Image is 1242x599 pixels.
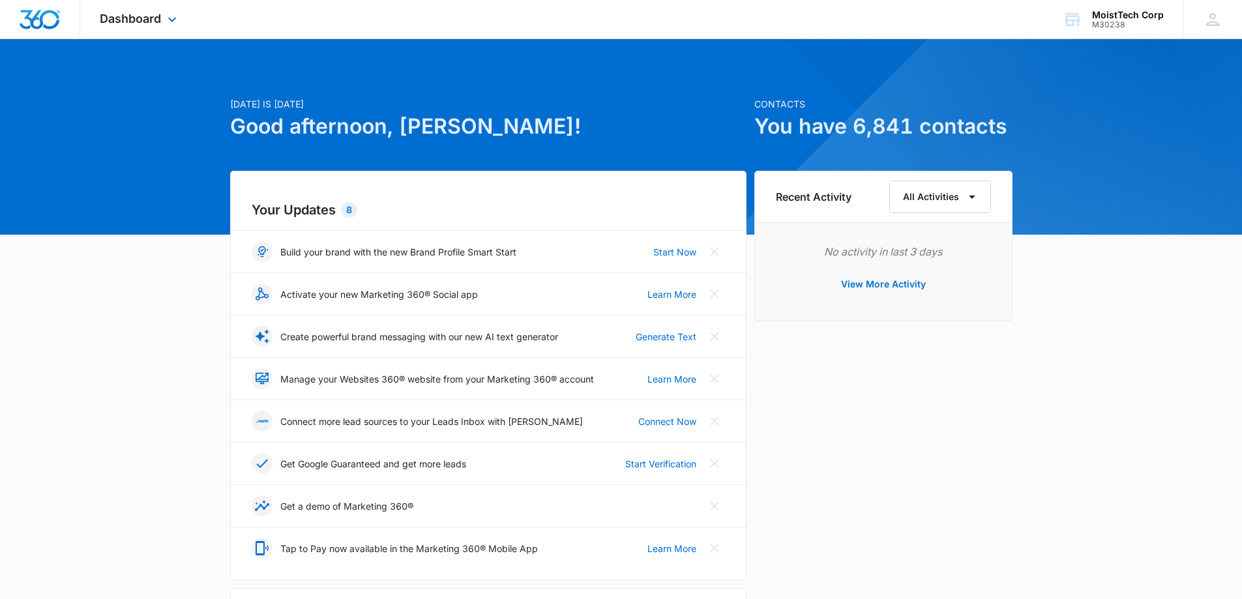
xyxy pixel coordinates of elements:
[647,372,696,386] a: Learn More
[776,244,991,259] p: No activity in last 3 days
[754,111,1013,142] h1: You have 6,841 contacts
[704,241,725,262] button: Close
[280,245,516,259] p: Build your brand with the new Brand Profile Smart Start
[341,202,357,218] div: 8
[280,457,466,471] p: Get Google Guaranteed and get more leads
[704,411,725,431] button: Close
[704,368,725,389] button: Close
[704,284,725,304] button: Close
[280,287,478,301] p: Activate your new Marketing 360® Social app
[230,97,747,111] p: [DATE] is [DATE]
[776,189,851,205] h6: Recent Activity
[280,415,583,428] p: Connect more lead sources to your Leads Inbox with [PERSON_NAME]
[636,330,696,343] a: Generate Text
[647,287,696,301] a: Learn More
[704,326,725,347] button: Close
[100,12,161,25] span: Dashboard
[828,269,939,300] button: View More Activity
[1092,20,1164,29] div: account id
[704,453,725,474] button: Close
[647,542,696,555] a: Learn More
[638,415,696,428] a: Connect Now
[280,330,558,343] p: Create powerful brand messaging with our new AI text generator
[280,542,538,555] p: Tap to Pay now available in the Marketing 360® Mobile App
[754,97,1013,111] p: Contacts
[889,181,991,213] button: All Activities
[1092,10,1164,20] div: account name
[280,372,594,386] p: Manage your Websites 360® website from your Marketing 360® account
[704,495,725,516] button: Close
[704,538,725,559] button: Close
[230,111,747,142] h1: Good afternoon, [PERSON_NAME]!
[280,499,413,513] p: Get a demo of Marketing 360®
[252,200,725,220] h2: Your Updates
[653,245,696,259] a: Start Now
[625,457,696,471] a: Start Verification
